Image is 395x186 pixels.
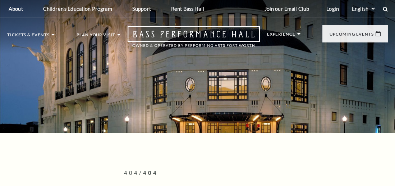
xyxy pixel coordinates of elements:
[350,5,376,12] select: Select:
[77,33,115,41] p: Plan Your Visit
[330,32,374,40] p: Upcoming Events
[43,6,112,12] p: Children's Education Program
[267,32,295,40] p: Experience
[171,6,204,12] p: Rent Bass Hall
[9,6,23,12] p: About
[7,33,50,41] p: Tickets & Events
[132,6,151,12] p: Support
[124,170,139,176] span: 404
[124,169,388,178] p: /
[143,170,158,176] span: 404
